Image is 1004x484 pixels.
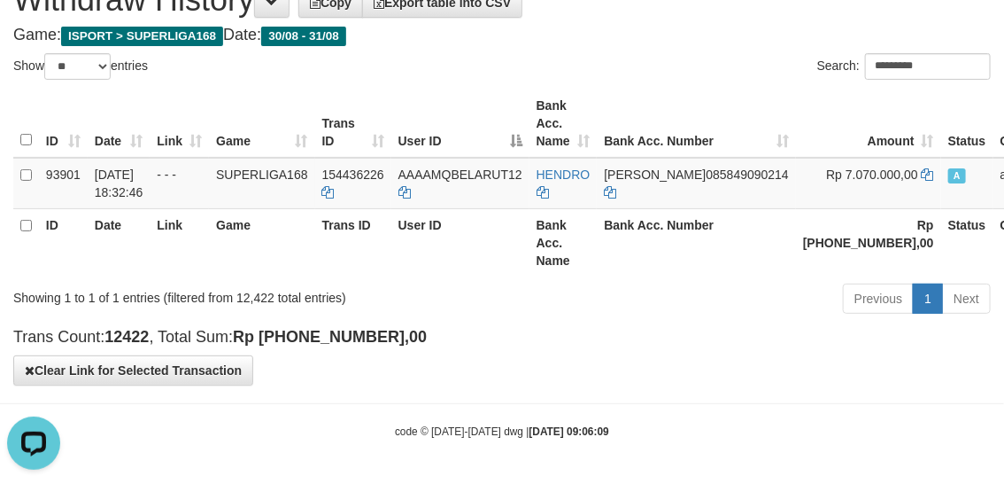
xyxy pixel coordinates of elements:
[942,284,991,314] a: Next
[537,168,591,182] a: HENDRO
[39,208,88,277] th: ID
[315,90,391,158] th: Trans ID: activate to sort column ascending
[209,208,315,277] th: Game
[13,282,405,307] div: Showing 1 to 1 of 1 entries (filtered from 12,422 total entries)
[941,208,993,277] th: Status
[597,208,796,277] th: Bank Acc. Number
[13,27,991,44] h4: Game: Date:
[88,90,151,158] th: Date: activate to sort column ascending
[826,168,918,182] span: Rp 7.070.000,00
[529,90,598,158] th: Bank Acc. Name: activate to sort column ascending
[150,158,209,209] td: - - -
[817,53,991,80] label: Search:
[391,90,529,158] th: User ID: activate to sort column descending
[233,328,427,346] strong: Rp [PHONE_NUMBER],00
[315,158,391,209] td: 154436226
[88,158,151,209] td: [DATE] 18:32:46
[391,158,529,209] td: AAAAMQBELARUT12
[39,158,88,209] td: 93901
[13,329,991,347] h4: Trans Count: , Total Sum:
[597,158,796,209] td: 085849090214
[261,27,346,46] span: 30/08 - 31/08
[209,158,315,209] td: SUPERLIGA168
[150,208,209,277] th: Link
[315,208,391,277] th: Trans ID
[865,53,991,80] input: Search:
[104,328,149,346] strong: 12422
[13,53,148,80] label: Show entries
[395,425,609,438] small: code © [DATE]-[DATE] dwg |
[529,425,609,438] strong: [DATE] 09:06:09
[843,284,914,314] a: Previous
[209,90,315,158] th: Game: activate to sort column ascending
[88,208,151,277] th: Date
[391,208,529,277] th: User ID
[604,168,706,182] span: [PERSON_NAME]
[150,90,209,158] th: Link: activate to sort column ascending
[913,284,943,314] a: 1
[803,218,934,250] strong: Rp [PHONE_NUMBER],00
[941,90,993,158] th: Status
[13,355,253,386] button: Clear Link for Selected Transaction
[61,27,223,46] span: ISPORT > SUPERLIGA168
[39,90,88,158] th: ID: activate to sort column ascending
[529,208,598,277] th: Bank Acc. Name
[796,90,941,158] th: Amount: activate to sort column ascending
[7,7,60,60] button: Open LiveChat chat widget
[44,53,111,80] select: Showentries
[948,168,966,183] span: Approved - Marked by aafounsreynich
[597,90,796,158] th: Bank Acc. Number: activate to sort column ascending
